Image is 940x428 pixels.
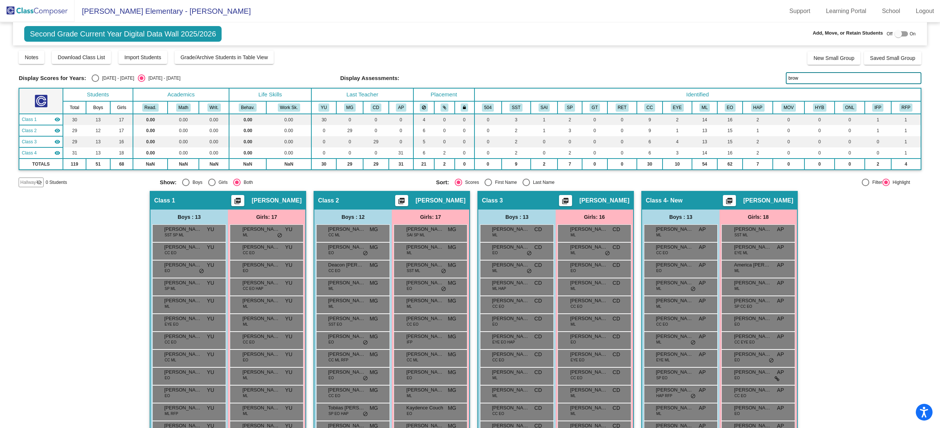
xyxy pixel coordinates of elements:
[773,136,804,147] td: 0
[723,195,736,206] button: Print Students Details
[25,54,38,60] span: Notes
[607,101,637,114] th: Retained
[63,101,86,114] th: Total
[582,125,607,136] td: 0
[582,159,607,170] td: 0
[865,147,891,159] td: 0
[199,147,229,159] td: 0.00
[413,125,434,136] td: 6
[413,159,434,170] td: 21
[54,116,60,122] mat-icon: visibility
[784,5,816,17] a: Support
[717,125,743,136] td: 15
[590,103,600,112] button: GT
[692,114,717,125] td: 14
[717,114,743,125] td: 16
[336,101,363,114] th: Monica Gomez
[692,136,717,147] td: 13
[786,72,921,84] input: Search...
[436,179,707,186] mat-radio-group: Select an option
[392,210,469,224] div: Girls: 17
[54,139,60,145] mat-icon: visibility
[864,51,921,65] button: Saved Small Group
[86,147,110,159] td: 13
[720,210,797,224] div: Girls: 18
[389,114,413,125] td: 0
[582,147,607,159] td: 0
[389,101,413,114] th: Alondra Perez
[154,197,175,204] span: Class 1
[19,159,63,170] td: TOTALS
[561,197,570,207] mat-icon: picture_as_pdf
[416,197,466,204] span: [PERSON_NAME]
[311,136,336,147] td: 0
[455,159,474,170] td: 0
[616,103,629,112] button: RET
[22,116,36,123] span: Class 1
[607,147,637,159] td: 0
[455,147,474,159] td: 0
[434,136,455,147] td: 0
[474,101,502,114] th: 504 Plan
[20,179,36,186] span: Hallway
[531,125,558,136] td: 1
[110,136,133,147] td: 16
[891,114,921,125] td: 1
[24,26,222,42] span: Second Grade Current Year Digital Data Wall 2025/2026
[175,51,274,64] button: Grade/Archive Students in Table View
[773,101,804,114] th: Moving Next Year
[717,136,743,147] td: 15
[266,136,311,147] td: 0.00
[168,136,199,147] td: 0.00
[474,136,502,147] td: 0
[133,114,168,125] td: 0.00
[216,179,228,186] div: Girls
[891,136,921,147] td: 1
[118,51,167,64] button: Import Students
[242,226,280,233] span: [PERSON_NAME]
[865,114,891,125] td: 1
[229,159,267,170] td: NaN
[743,147,773,159] td: 2
[164,226,201,233] span: [PERSON_NAME]
[318,197,339,204] span: Class 2
[865,101,891,114] th: Initial Fluent English Proficient
[63,114,86,125] td: 30
[692,159,717,170] td: 54
[804,101,835,114] th: Hybrid
[74,5,251,17] span: [PERSON_NAME] Elementary - [PERSON_NAME]
[531,147,558,159] td: 0
[717,101,743,114] th: English Only, IFEP, LFEP
[344,103,356,112] button: MG
[743,136,773,147] td: 2
[63,88,133,101] th: Students
[607,125,637,136] td: 0
[363,125,389,136] td: 0
[607,136,637,147] td: 0
[336,147,363,159] td: 0
[743,114,773,125] td: 2
[743,197,793,204] span: [PERSON_NAME]
[891,159,921,170] td: 4
[229,136,267,147] td: 0.00
[502,114,531,125] td: 3
[110,114,133,125] td: 17
[19,136,63,147] td: Claudine Dumais - No Class Name
[502,101,531,114] th: Student Study Team
[199,136,229,147] td: 0.00
[406,226,444,233] span: [PERSON_NAME]
[865,136,891,147] td: 0
[336,159,363,170] td: 29
[607,159,637,170] td: 0
[558,147,582,159] td: 2
[891,101,921,114] th: Reclassified Fluent English Proficient
[558,125,582,136] td: 3
[229,88,311,101] th: Life Skills
[502,147,531,159] td: 2
[865,125,891,136] td: 1
[455,125,474,136] td: 0
[725,197,734,207] mat-icon: picture_as_pdf
[363,101,389,114] th: Claudine Dumais
[168,147,199,159] td: 0.00
[36,179,42,185] mat-icon: visibility_off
